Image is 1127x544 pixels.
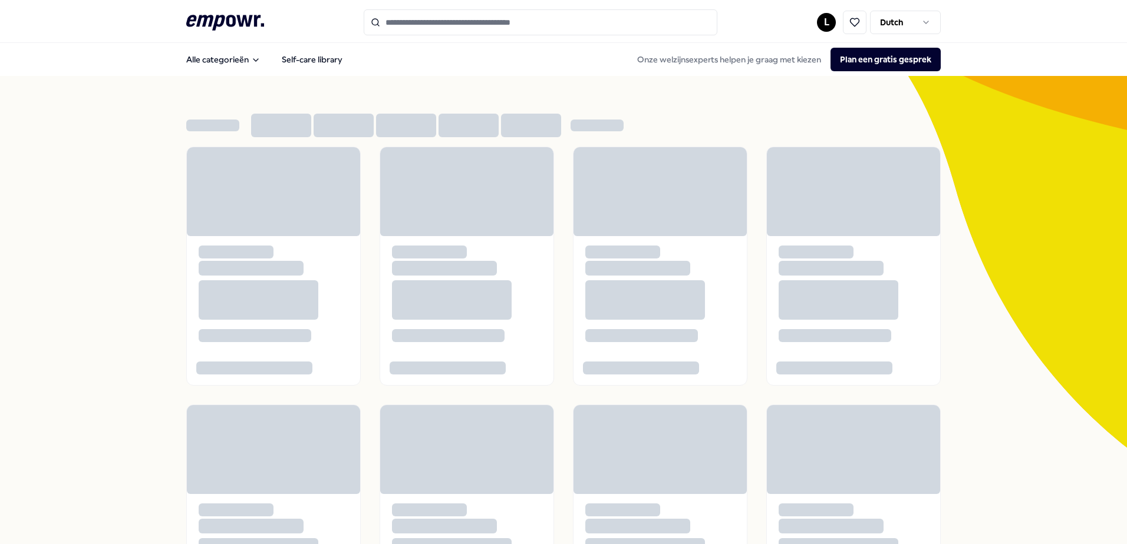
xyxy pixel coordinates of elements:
[177,48,270,71] button: Alle categorieën
[817,13,836,32] button: L
[177,48,352,71] nav: Main
[628,48,941,71] div: Onze welzijnsexperts helpen je graag met kiezen
[364,9,717,35] input: Search for products, categories or subcategories
[831,48,941,71] button: Plan een gratis gesprek
[272,48,352,71] a: Self-care library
